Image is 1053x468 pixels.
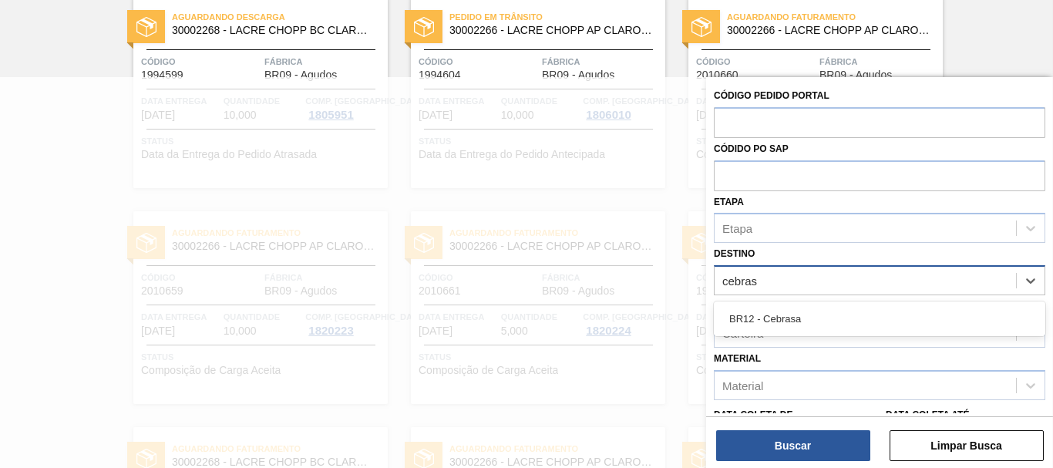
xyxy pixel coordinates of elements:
[264,69,337,81] span: BR09 - Agudos
[136,17,156,37] img: status
[542,54,661,69] span: Fábrica
[264,54,384,69] span: Fábrica
[172,9,388,25] span: Aguardando Descarga
[714,197,744,207] label: Etapa
[714,409,792,420] label: Data coleta de
[141,69,183,81] span: 1994599
[727,25,930,36] span: 30002266 - LACRE CHOPP AP CLARO AF IN65
[886,409,969,420] label: Data coleta até
[414,17,434,37] img: status
[714,143,789,154] label: Códido PO SAP
[722,222,752,235] div: Etapa
[141,54,261,69] span: Código
[714,301,762,311] label: Carteira
[696,54,816,69] span: Código
[727,9,943,25] span: Aguardando Faturamento
[542,69,614,81] span: BR09 - Agudos
[714,248,755,259] label: Destino
[449,9,665,25] span: Pedido em Trânsito
[172,25,375,36] span: 30002268 - LACRE CHOPP BC CLARO AF IN65
[714,305,1045,333] div: BR12 - Cebrasa
[819,54,939,69] span: Fábrica
[819,69,892,81] span: BR09 - Agudos
[714,353,761,364] label: Material
[449,25,653,36] span: 30002266 - LACRE CHOPP AP CLARO AF IN65
[722,379,763,392] div: Material
[696,69,738,81] span: 2010660
[714,90,829,101] label: Código Pedido Portal
[419,69,461,81] span: 1994604
[419,54,538,69] span: Código
[691,17,712,37] img: status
